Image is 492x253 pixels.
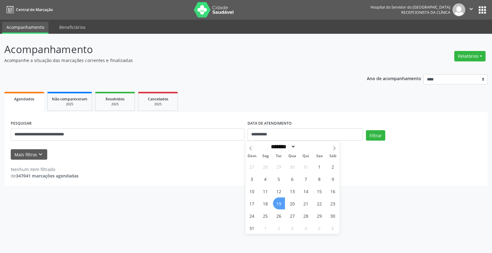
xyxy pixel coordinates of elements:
[246,185,258,197] span: Agosto 10, 2025
[299,154,313,158] span: Qui
[300,210,312,222] span: Agosto 28, 2025
[300,222,312,234] span: Setembro 4, 2025
[366,130,385,141] button: Filtrar
[327,210,339,222] span: Agosto 30, 2025
[246,197,258,209] span: Agosto 17, 2025
[100,102,130,107] div: 2025
[300,161,312,173] span: Julho 31, 2025
[4,57,343,64] p: Acompanhe a situação das marcações correntes e finalizadas
[11,166,79,173] div: Nenhum item filtrado
[246,173,258,185] span: Agosto 3, 2025
[11,149,47,160] button: Mais filtroskeyboard_arrow_down
[52,96,87,102] span: Não compareceram
[259,210,271,222] span: Agosto 25, 2025
[143,102,173,107] div: 2025
[300,173,312,185] span: Agosto 7, 2025
[300,197,312,209] span: Agosto 21, 2025
[273,161,285,173] span: Julho 29, 2025
[14,96,34,102] span: Agendados
[246,222,258,234] span: Agosto 31, 2025
[259,222,271,234] span: Setembro 1, 2025
[286,185,298,197] span: Agosto 13, 2025
[286,154,299,158] span: Qua
[2,22,48,34] a: Acompanhamento
[313,197,325,209] span: Agosto 22, 2025
[454,51,486,61] button: Relatórios
[452,3,465,16] img: img
[245,154,259,158] span: Dom
[367,74,421,82] p: Ano de acompanhamento
[11,173,79,179] div: de
[313,185,325,197] span: Agosto 15, 2025
[313,154,326,158] span: Sex
[273,197,285,209] span: Agosto 19, 2025
[286,161,298,173] span: Julho 30, 2025
[272,154,286,158] span: Ter
[327,173,339,185] span: Agosto 9, 2025
[246,210,258,222] span: Agosto 24, 2025
[259,185,271,197] span: Agosto 11, 2025
[313,210,325,222] span: Agosto 29, 2025
[273,185,285,197] span: Agosto 12, 2025
[273,210,285,222] span: Agosto 26, 2025
[327,222,339,234] span: Setembro 6, 2025
[37,151,44,158] i: keyboard_arrow_down
[286,173,298,185] span: Agosto 6, 2025
[55,22,90,33] a: Beneficiários
[286,197,298,209] span: Agosto 20, 2025
[326,154,340,158] span: Sáb
[313,161,325,173] span: Agosto 1, 2025
[259,154,272,158] span: Seg
[327,185,339,197] span: Agosto 16, 2025
[300,185,312,197] span: Agosto 14, 2025
[313,173,325,185] span: Agosto 8, 2025
[16,7,53,12] span: Central de Marcação
[259,161,271,173] span: Julho 28, 2025
[296,143,316,150] input: Year
[106,96,125,102] span: Resolvidos
[52,102,87,107] div: 2025
[327,197,339,209] span: Agosto 23, 2025
[465,3,477,16] button: 
[148,96,168,102] span: Cancelados
[11,119,32,128] label: PESQUISAR
[259,173,271,185] span: Agosto 4, 2025
[16,173,79,179] strong: 347041 marcações agendadas
[313,222,325,234] span: Setembro 5, 2025
[248,119,292,128] label: DATA DE ATENDIMENTO
[477,5,488,15] button: apps
[4,5,53,15] a: Central de Marcação
[4,42,343,57] p: Acompanhamento
[286,210,298,222] span: Agosto 27, 2025
[246,161,258,173] span: Julho 27, 2025
[273,173,285,185] span: Agosto 5, 2025
[269,143,296,150] select: Month
[259,197,271,209] span: Agosto 18, 2025
[468,6,475,12] i: 
[371,5,450,10] div: Hospital do Servidor do [GEOGRAPHIC_DATA]
[327,161,339,173] span: Agosto 2, 2025
[286,222,298,234] span: Setembro 3, 2025
[401,10,450,15] span: Recepcionista da clínica
[273,222,285,234] span: Setembro 2, 2025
